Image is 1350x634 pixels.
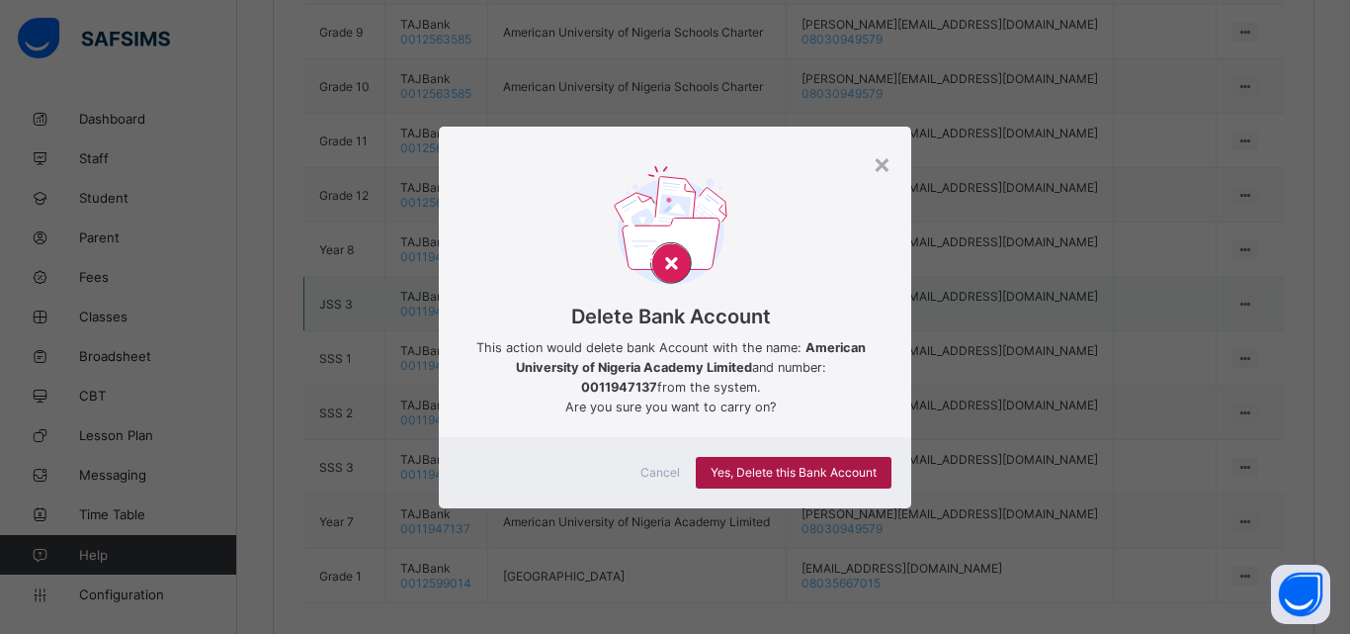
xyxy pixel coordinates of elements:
[1271,565,1330,624] button: Open asap
[468,338,873,417] span: This action would delete bank Account with the name: and number: from the system. Are you sure yo...
[711,465,877,480] span: Yes, Delete this Bank Account
[516,340,866,375] strong: American University of Nigeria Academy Limited
[640,465,680,480] span: Cancel
[614,166,727,292] img: delet-svg.b138e77a2260f71d828f879c6b9dcb76.svg
[468,305,873,328] span: Delete Bank Account
[581,380,657,395] strong: 0011947137
[873,146,891,180] div: ×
